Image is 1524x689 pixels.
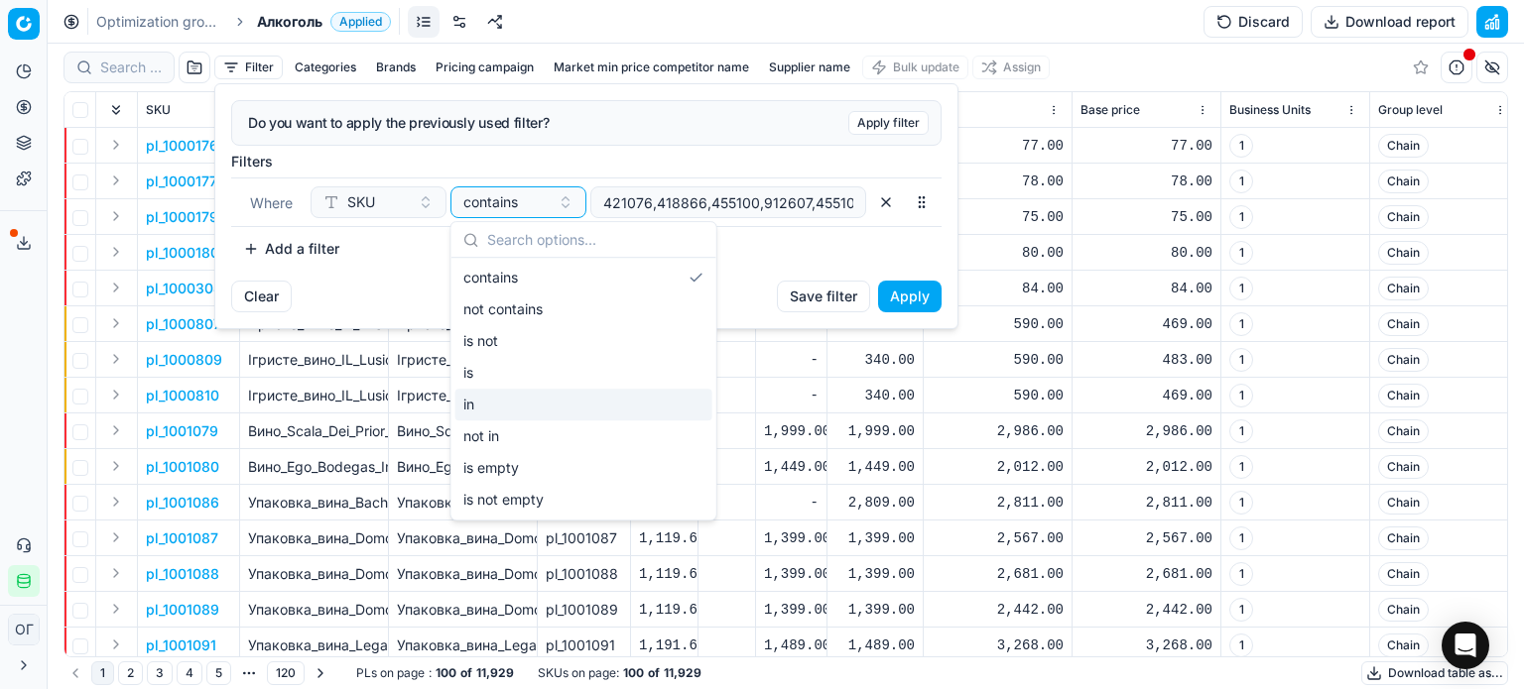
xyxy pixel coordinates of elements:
[347,192,375,212] span: SKU
[777,281,870,312] button: Save filter
[455,420,712,452] div: not in
[455,325,712,357] div: is not
[487,220,704,260] input: Search options...
[455,262,712,293] div: contains
[248,113,925,133] div: Do you want to apply the previously used filter?
[231,233,351,265] button: Add a filter
[451,258,716,519] div: Suggestions
[455,293,712,325] div: not contains
[455,484,712,516] div: is not empty
[455,452,712,484] div: is empty
[231,281,292,312] button: Clear
[463,192,518,212] span: contains
[250,194,293,211] span: Where
[455,357,712,389] div: is
[455,389,712,420] div: in
[878,281,942,312] button: Apply
[231,152,942,172] label: Filters
[848,111,929,135] button: Apply filter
